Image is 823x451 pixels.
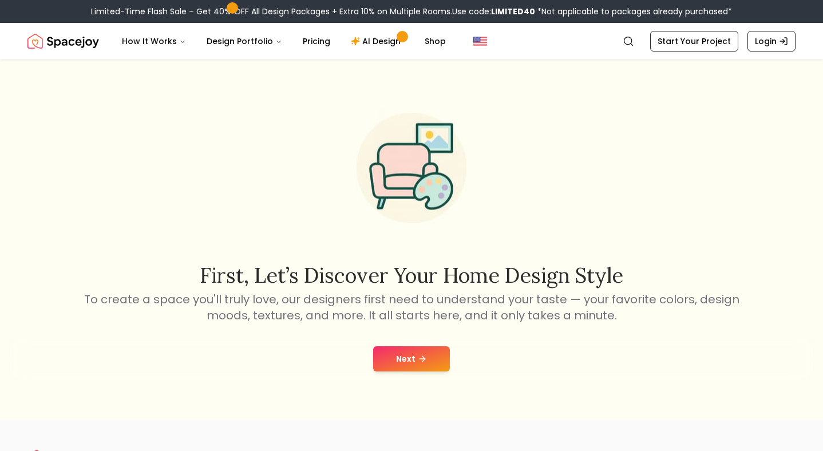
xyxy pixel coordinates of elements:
[113,30,455,53] nav: Main
[342,30,413,53] a: AI Design
[27,30,99,53] a: Spacejoy
[197,30,291,53] button: Design Portfolio
[82,264,741,287] h2: First, let’s discover your home design style
[373,346,450,371] button: Next
[113,30,195,53] button: How It Works
[27,23,796,60] nav: Global
[416,30,455,53] a: Shop
[294,30,339,53] a: Pricing
[452,6,535,17] span: Use code:
[82,291,741,323] p: To create a space you'll truly love, our designers first need to understand your taste — your fav...
[473,34,487,48] img: United States
[650,31,738,52] a: Start Your Project
[535,6,732,17] span: *Not applicable to packages already purchased*
[27,30,99,53] img: Spacejoy Logo
[747,31,796,52] a: Login
[338,95,485,242] img: Start Style Quiz Illustration
[491,6,535,17] b: LIMITED40
[91,6,732,17] div: Limited-Time Flash Sale – Get 40% OFF All Design Packages + Extra 10% on Multiple Rooms.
